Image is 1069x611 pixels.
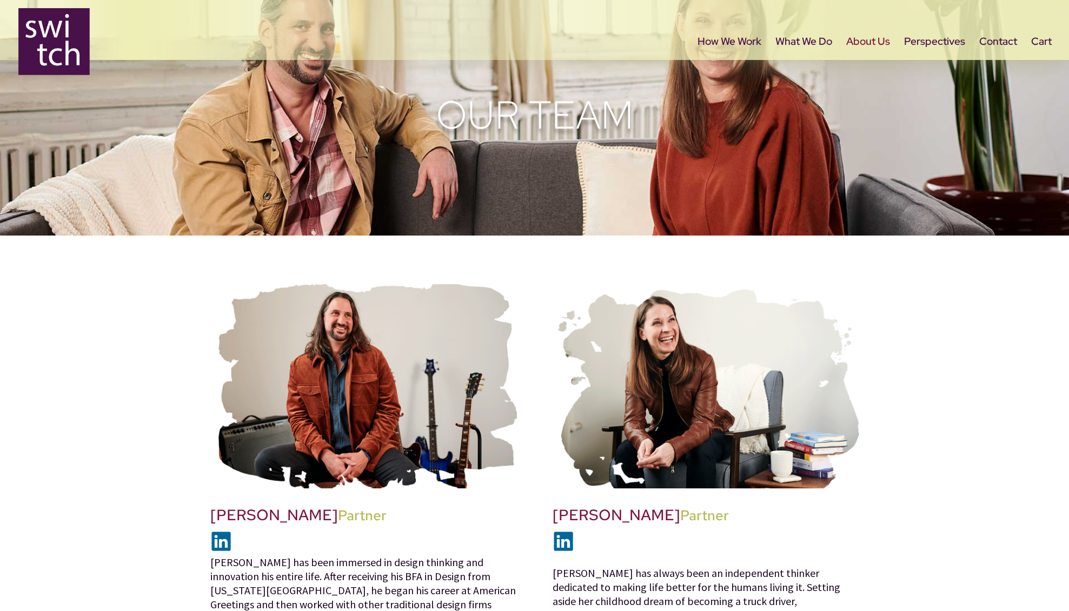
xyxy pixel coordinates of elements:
a: What We Do [775,38,832,83]
h2: [PERSON_NAME] [553,506,859,531]
a: About Us [846,38,890,83]
span: Partner [680,506,729,525]
a: Cart [1031,38,1052,83]
a: Contact [979,38,1017,83]
a: Perspectives [904,38,965,83]
h1: Our TEAM [210,92,859,144]
a: How We Work [698,38,761,83]
img: joe-bio-pic [210,284,517,488]
img: kathy-bio-pic [553,284,859,488]
span: Partner [338,506,387,525]
h2: [PERSON_NAME] [210,506,517,531]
